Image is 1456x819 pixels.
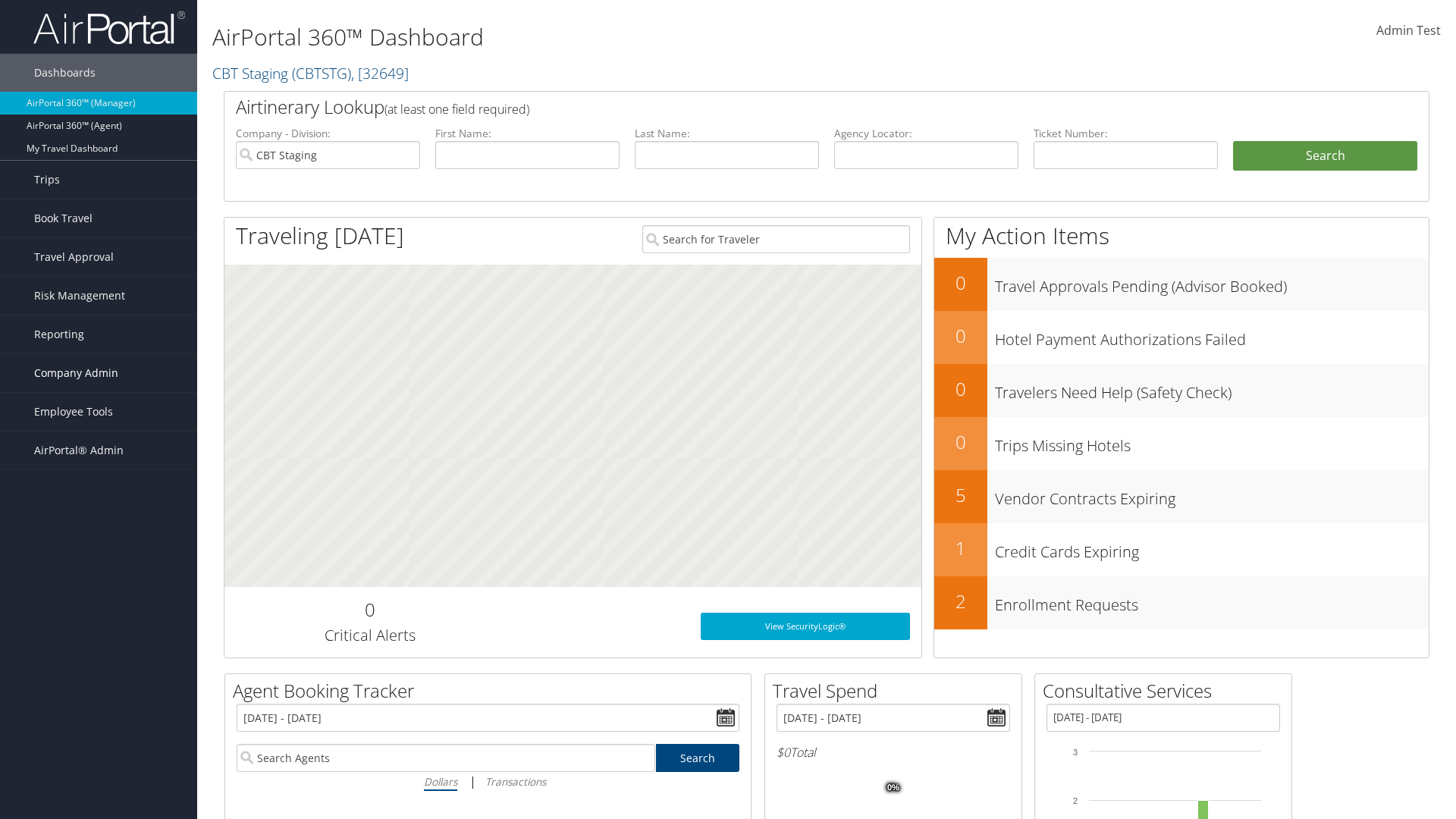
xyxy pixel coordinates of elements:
span: $0 [777,744,790,761]
span: Trips [34,161,60,199]
input: Search for Traveler [642,225,910,253]
h2: 0 [934,270,987,296]
h3: Vendor Contracts Expiring [995,481,1429,510]
a: 0Travelers Need Help (Safety Check) [934,364,1429,417]
a: View SecurityLogic® [701,613,910,640]
h2: 0 [236,597,504,623]
a: Search [656,744,740,772]
h2: Agent Booking Tracker [233,678,751,704]
a: CBT Staging [212,63,409,83]
h3: Critical Alerts [236,625,504,646]
input: Search Agents [237,744,655,772]
h3: Enrollment Requests [995,587,1429,616]
h1: Traveling [DATE] [236,220,404,252]
a: 1Credit Cards Expiring [934,523,1429,576]
span: AirPortal® Admin [34,431,124,469]
h1: My Action Items [934,220,1429,252]
h2: Consultative Services [1043,678,1291,704]
h3: Credit Cards Expiring [995,534,1429,563]
div: | [237,772,739,791]
a: 0Travel Approvals Pending (Advisor Booked) [934,258,1429,311]
a: 0Trips Missing Hotels [934,417,1429,470]
i: Dollars [424,774,457,789]
span: , [ 32649 ] [351,63,409,83]
i: Transactions [485,774,546,789]
label: Last Name: [635,126,819,141]
tspan: 2 [1073,796,1078,805]
label: First Name: [435,126,620,141]
h3: Travelers Need Help (Safety Check) [995,375,1429,403]
h3: Hotel Payment Authorizations Failed [995,322,1429,350]
tspan: 0% [887,783,899,792]
a: 2Enrollment Requests [934,576,1429,629]
tspan: 3 [1073,748,1078,757]
h3: Trips Missing Hotels [995,428,1429,457]
label: Agency Locator: [834,126,1018,141]
h2: Travel Spend [773,678,1021,704]
span: Employee Tools [34,393,113,431]
h2: 5 [934,482,987,508]
h2: 0 [934,323,987,349]
span: Risk Management [34,277,125,315]
a: Admin Test [1376,8,1441,55]
button: Search [1233,141,1417,171]
h2: 1 [934,535,987,561]
h2: 0 [934,376,987,402]
a: 5Vendor Contracts Expiring [934,470,1429,523]
h2: Airtinerary Lookup [236,94,1317,120]
span: Company Admin [34,354,118,392]
span: Travel Approval [34,238,114,276]
h2: 0 [934,429,987,455]
label: Ticket Number: [1034,126,1218,141]
span: ( CBTSTG ) [292,63,351,83]
h3: Travel Approvals Pending (Advisor Booked) [995,268,1429,297]
a: 0Hotel Payment Authorizations Failed [934,311,1429,364]
span: (at least one field required) [384,101,529,118]
span: Reporting [34,315,84,353]
img: airportal-logo.png [33,10,185,45]
h2: 2 [934,588,987,614]
span: Admin Test [1376,22,1441,39]
h6: Total [777,744,1010,761]
h1: AirPortal 360™ Dashboard [212,21,1031,53]
label: Company - Division: [236,126,420,141]
span: Book Travel [34,199,93,237]
span: Dashboards [34,54,96,92]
